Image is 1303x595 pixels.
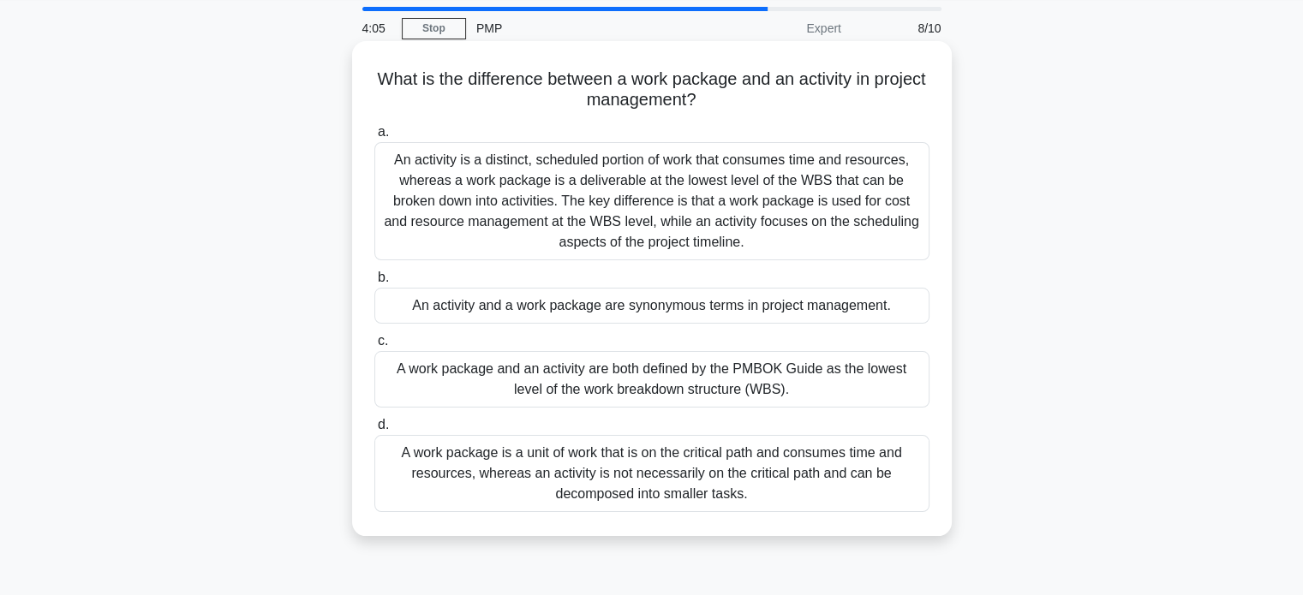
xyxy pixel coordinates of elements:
div: Expert [702,11,852,45]
span: c. [378,333,388,348]
div: 8/10 [852,11,952,45]
div: A work package is a unit of work that is on the critical path and consumes time and resources, wh... [374,435,929,512]
div: An activity is a distinct, scheduled portion of work that consumes time and resources, whereas a ... [374,142,929,260]
div: 4:05 [352,11,402,45]
div: PMP [466,11,702,45]
a: Stop [402,18,466,39]
span: b. [378,270,389,284]
span: a. [378,124,389,139]
div: An activity and a work package are synonymous terms in project management. [374,288,929,324]
div: A work package and an activity are both defined by the PMBOK Guide as the lowest level of the wor... [374,351,929,408]
h5: What is the difference between a work package and an activity in project management? [373,68,931,111]
span: d. [378,417,389,431]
